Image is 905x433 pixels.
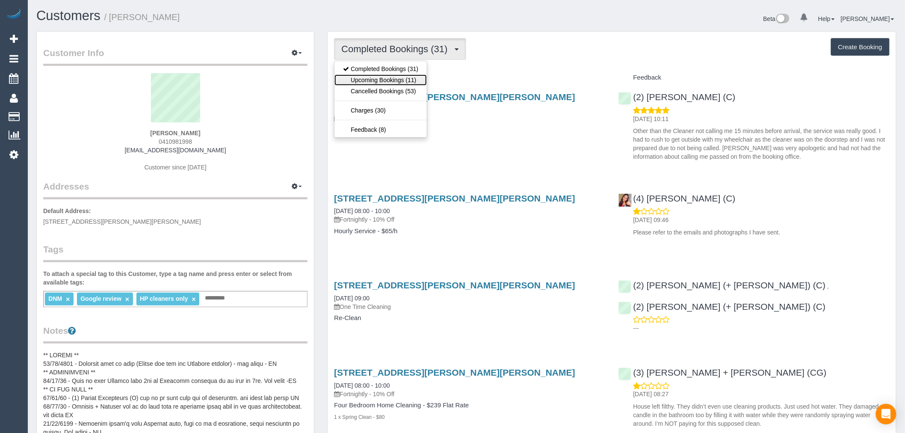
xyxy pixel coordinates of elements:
a: (4) [PERSON_NAME] (C) [618,193,736,203]
h4: Four Bedroom Home Cleaning - $239 Flat Rate [334,402,605,409]
label: Default Address: [43,207,91,215]
p: Other than the Cleaner not calling me 15 minutes before arrival, the service was really good. I h... [633,127,890,161]
a: (2) [PERSON_NAME] (+ [PERSON_NAME]) (C) [618,302,826,311]
strong: [PERSON_NAME] [150,130,200,136]
p: [DATE] 09:46 [633,216,890,224]
a: [STREET_ADDRESS][PERSON_NAME][PERSON_NAME] [334,368,575,377]
img: New interface [775,14,790,25]
p: [DATE] 08:27 [633,390,890,398]
h4: Feedback [618,74,890,81]
legend: Customer Info [43,47,308,66]
a: [STREET_ADDRESS][PERSON_NAME][PERSON_NAME] [334,92,575,102]
span: Customer since [DATE] [145,164,207,171]
a: [PERSON_NAME] [841,15,894,22]
a: Cancelled Bookings (53) [334,86,427,97]
label: To attach a special tag to this Customer, type a tag name and press enter or select from availabl... [43,270,308,287]
a: (2) [PERSON_NAME] (C) [618,92,736,102]
p: House left filthy. They didn’t even use cleaning products. Just used hot water. They damaged a ca... [633,402,890,428]
a: [STREET_ADDRESS][PERSON_NAME][PERSON_NAME] [334,193,575,203]
a: × [66,296,70,303]
small: / [PERSON_NAME] [104,12,180,22]
p: --- [633,324,890,332]
h4: Service [334,74,605,81]
a: [DATE] 08:00 - 10:00 [334,208,390,214]
span: 0410981998 [159,138,192,145]
span: [STREET_ADDRESS][PERSON_NAME][PERSON_NAME] [43,218,201,225]
a: × [192,296,195,303]
a: [STREET_ADDRESS][PERSON_NAME][PERSON_NAME] [334,280,575,290]
a: [DATE] 09:00 [334,295,370,302]
a: Completed Bookings (31) [334,63,427,74]
h4: Hourly Service - $65/h [334,228,605,235]
p: [DATE] 10:11 [633,115,890,123]
small: 1 x Spring Clean - $80 [334,414,384,420]
p: Fortnightly - 10% Off [334,114,605,123]
p: One Time Cleaning [334,303,605,311]
legend: Notes [43,324,308,344]
p: Please refer to the emails and photographs I have sent. [633,228,890,237]
span: , [827,283,829,290]
button: Completed Bookings (31) [334,38,466,60]
a: Feedback (8) [334,124,427,135]
a: Upcoming Bookings (11) [334,74,427,86]
img: Automaid Logo [5,9,22,21]
span: Completed Bookings (31) [341,44,452,54]
a: [DATE] 08:00 - 10:00 [334,382,390,389]
a: (3) [PERSON_NAME] + [PERSON_NAME] (CG) [618,368,827,377]
a: [EMAIL_ADDRESS][DOMAIN_NAME] [125,147,226,154]
a: × [125,296,129,303]
a: Customers [36,8,101,23]
a: Beta [763,15,790,22]
p: Fortnightly - 10% Off [334,215,605,224]
a: (2) [PERSON_NAME] (+ [PERSON_NAME]) (C) [618,280,826,290]
span: HP cleaners only [140,295,188,302]
h4: Hourly Service - $70/h [334,126,605,133]
p: Fortnightly - 10% Off [334,390,605,398]
a: Help [818,15,835,22]
legend: Tags [43,243,308,262]
h4: Re-Clean [334,314,605,322]
span: DNM [48,295,62,302]
div: Open Intercom Messenger [876,404,896,424]
img: (4) Gavini Dhanaratna (C) [619,194,632,207]
button: Create Booking [831,38,890,56]
a: Charges (30) [334,105,427,116]
span: Google review [80,295,121,302]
